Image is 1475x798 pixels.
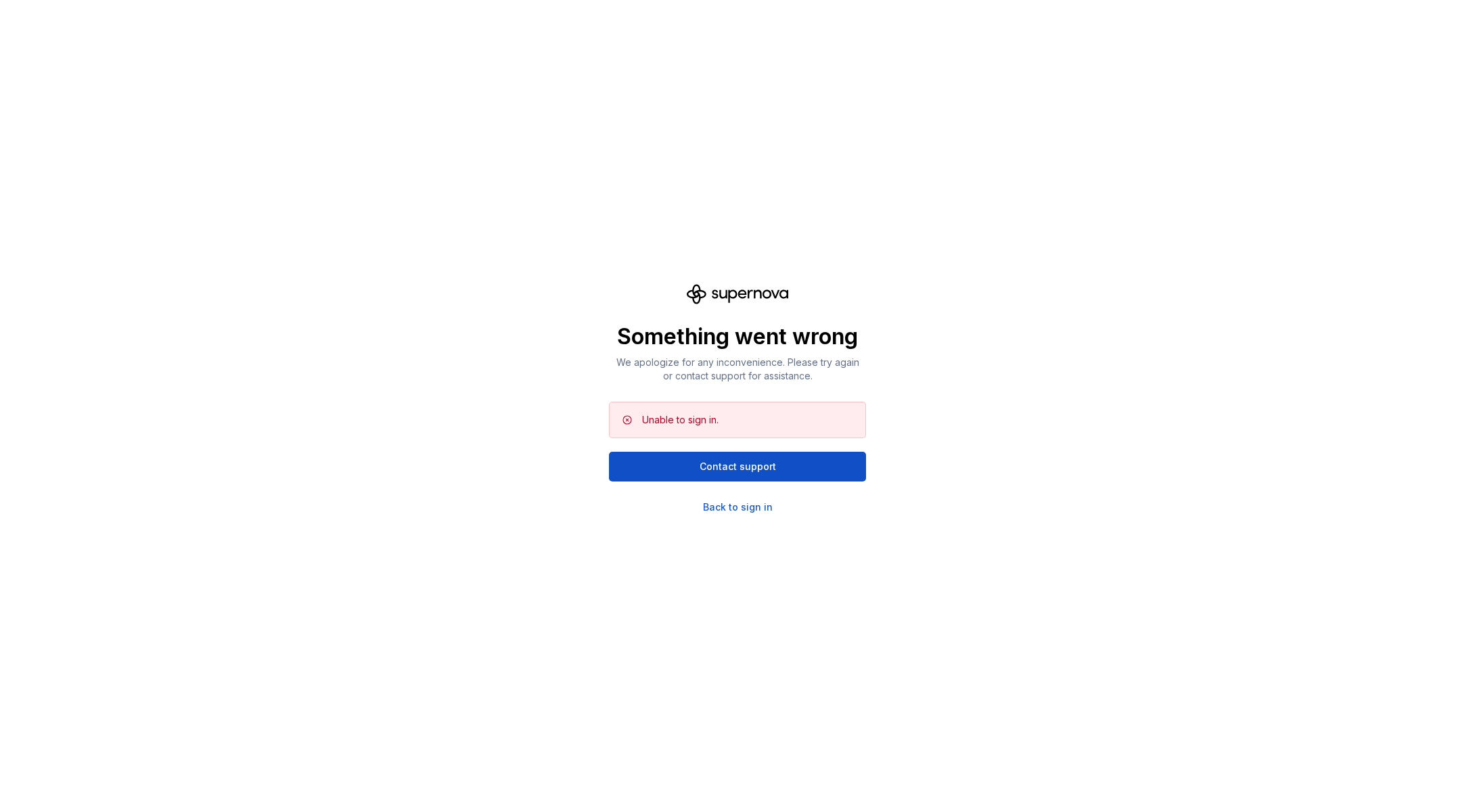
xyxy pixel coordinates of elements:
a: Back to sign in [703,500,773,514]
p: Something went wrong [609,323,866,350]
p: We apologize for any inconvenience. Please try again or contact support for assistance. [609,356,866,383]
span: Contact support [700,460,776,473]
div: Unable to sign in. [642,413,719,427]
button: Contact support [609,452,866,482]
